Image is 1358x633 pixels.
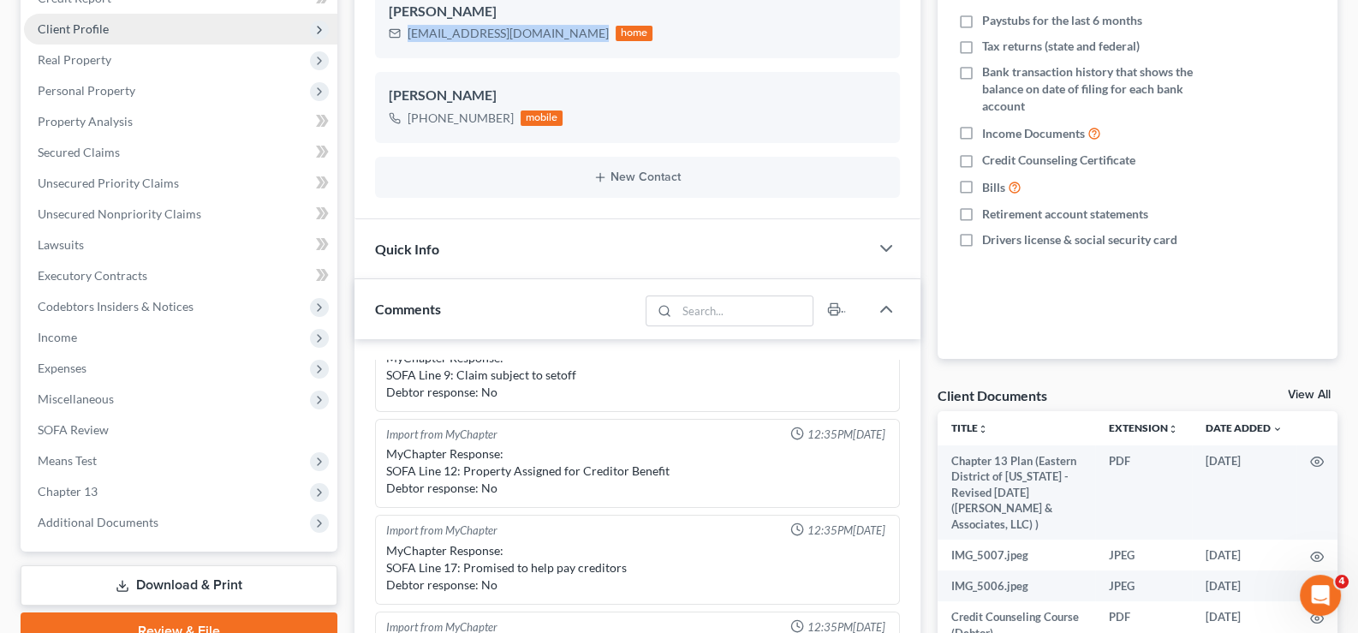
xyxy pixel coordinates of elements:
td: PDF [1095,445,1192,540]
span: Retirement account statements [982,206,1148,223]
span: Real Property [38,52,111,67]
span: Credit Counseling Certificate [982,152,1135,169]
div: home [616,26,653,41]
div: [PERSON_NAME] [389,86,887,106]
i: expand_more [1272,424,1283,434]
span: Unsecured Nonpriority Claims [38,206,201,221]
span: Client Profile [38,21,109,36]
span: Drivers license & social security card [982,231,1177,248]
span: Expenses [38,361,86,375]
div: [PHONE_NUMBER] [408,110,514,127]
a: Titleunfold_more [951,421,988,434]
i: unfold_more [978,424,988,434]
div: MyChapter Response: SOFA Line 12: Property Assigned for Creditor Benefit Debtor response: No [386,445,890,497]
span: Codebtors Insiders & Notices [38,299,194,314]
a: Unsecured Priority Claims [24,168,337,199]
span: SOFA Review [38,422,109,437]
a: Lawsuits [24,230,337,260]
span: Tax returns (state and federal) [982,38,1140,55]
a: View All [1288,389,1331,401]
div: [PERSON_NAME] [389,2,887,22]
span: 12:35PM[DATE] [807,427,885,443]
td: [DATE] [1192,540,1296,570]
td: Chapter 13 Plan (Eastern District of [US_STATE] - Revised [DATE] ([PERSON_NAME] & Associates, LLC) ) [938,445,1095,540]
span: Additional Documents [38,515,158,529]
td: IMG_5007.jpeg [938,540,1095,570]
a: Download & Print [21,565,337,606]
span: Comments [375,301,441,317]
td: IMG_5006.jpeg [938,570,1095,601]
span: Property Analysis [38,114,133,128]
span: Unsecured Priority Claims [38,176,179,190]
span: Lawsuits [38,237,84,252]
a: Extensionunfold_more [1109,421,1178,434]
div: MyChapter Response: SOFA Line 9: Claim subject to setoff Debtor response: No [386,349,890,401]
a: Date Added expand_more [1206,421,1283,434]
span: Executory Contracts [38,268,147,283]
div: Import from MyChapter [386,427,497,443]
a: Property Analysis [24,106,337,137]
td: [DATE] [1192,445,1296,540]
iframe: Intercom live chat [1300,575,1341,616]
td: [DATE] [1192,570,1296,601]
span: Miscellaneous [38,391,114,406]
span: Secured Claims [38,145,120,159]
div: Import from MyChapter [386,523,497,539]
i: unfold_more [1168,424,1178,434]
a: SOFA Review [24,415,337,445]
td: JPEG [1095,540,1192,570]
span: Income Documents [982,125,1085,142]
input: Search... [677,296,813,325]
span: 4 [1335,575,1349,588]
div: mobile [521,110,563,126]
span: Chapter 13 [38,484,98,499]
span: Income [38,330,77,344]
a: Secured Claims [24,137,337,168]
span: 12:35PM[DATE] [807,523,885,539]
div: [EMAIL_ADDRESS][DOMAIN_NAME] [408,25,609,42]
a: Unsecured Nonpriority Claims [24,199,337,230]
span: Bank transaction history that shows the balance on date of filing for each bank account [982,63,1223,115]
span: Personal Property [38,83,135,98]
span: Quick Info [375,241,439,257]
div: MyChapter Response: SOFA Line 17: Promised to help pay creditors Debtor response: No [386,542,890,594]
td: JPEG [1095,570,1192,601]
div: Client Documents [938,386,1047,404]
span: Bills [982,179,1005,196]
button: New Contact [389,170,887,184]
span: Paystubs for the last 6 months [982,12,1142,29]
a: Executory Contracts [24,260,337,291]
span: Means Test [38,453,97,468]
